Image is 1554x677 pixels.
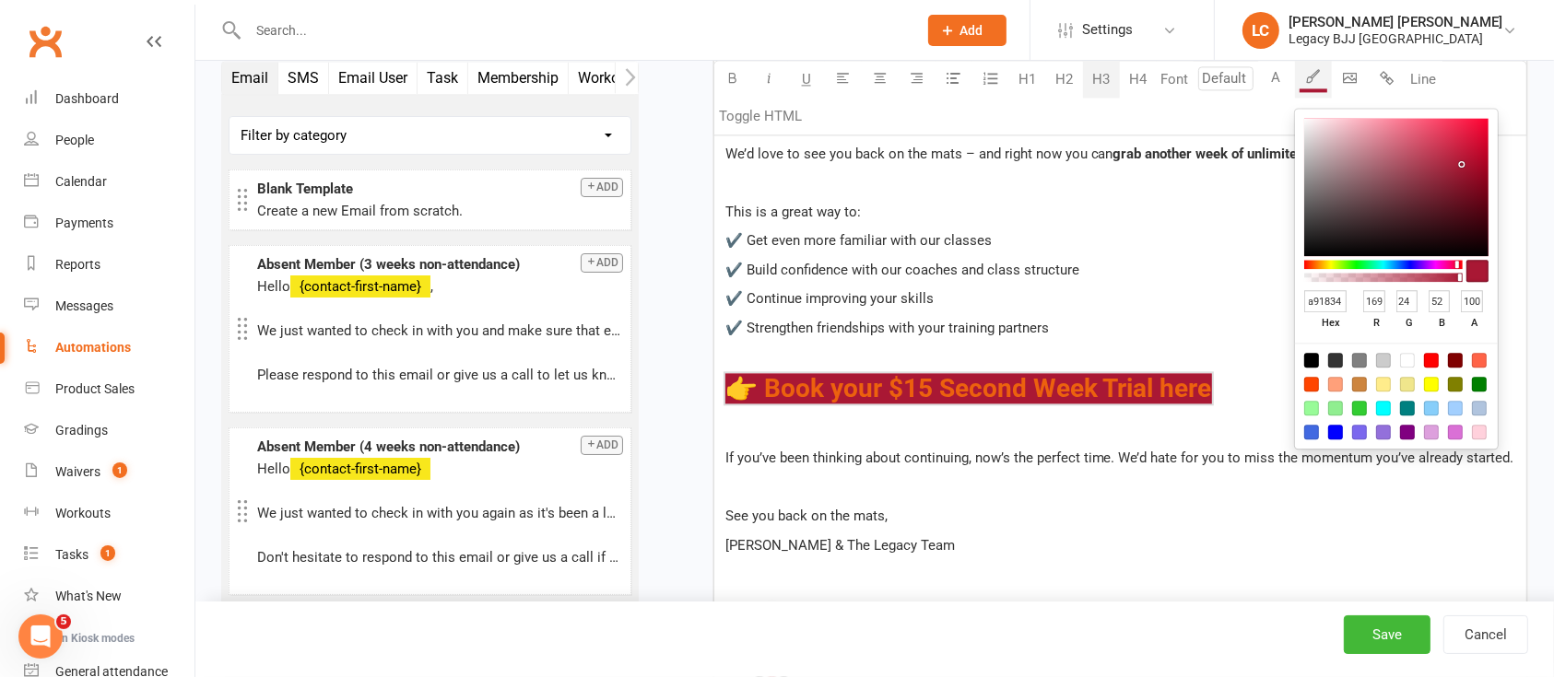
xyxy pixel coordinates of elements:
[24,451,194,493] a: Waivers 1
[1424,353,1439,368] div: #ff0000
[1352,353,1367,368] div: #808080
[257,546,623,568] p: Don't hesitate to respond to this email or give us a call if there is anything we can do to help.
[1289,30,1502,47] div: Legacy BJJ [GEOGRAPHIC_DATA]
[1352,425,1367,439] div: #7b68ee
[788,62,825,99] button: U
[1198,67,1254,91] input: Default
[52,424,90,443] span: 1
[1157,62,1194,99] button: Font
[1406,62,1442,99] button: Line
[257,200,623,222] div: Create a new Email from scratch.
[257,458,623,480] p: Hello
[1376,353,1391,368] div: #cccccc
[55,298,113,313] div: Messages
[1328,353,1343,368] div: #333333
[49,309,268,367] h2: How satisfied are you with your Clubworx customer support?
[55,174,107,189] div: Calendar
[725,320,1049,336] span: ✔️ Strengthen friendships with your training partners
[24,286,194,327] a: Messages
[1258,62,1295,99] button: A
[1400,377,1415,391] div: #f0e68c
[725,508,888,524] span: See you back on the mats,
[1461,312,1488,335] label: a
[725,232,992,249] span: ✔️ Get even more familiar with our classes
[468,62,569,94] button: Membership
[92,415,135,451] button: 2
[1009,62,1046,99] button: H1
[29,111,288,238] div: Hi there, Just checking to make sure you got the answer you were after. Did you need any further ...
[257,320,623,342] p: We just wanted to check in with you and make sure that everything is okay! We haven't seen you in...
[418,62,468,94] button: Task
[257,178,623,200] div: Blank Template
[1472,353,1487,368] div: #ff6347
[714,99,806,135] button: Toggle HTML
[1376,401,1391,415] div: #00ffff
[581,178,623,197] button: Add
[257,253,623,275] div: Absent Member (3 weeks non-attendance)
[257,436,623,458] div: Absent Member (4 weeks non-attendance)
[257,275,623,298] p: Hello ,
[24,368,194,410] a: Product Sales
[1376,425,1391,439] div: #9370db
[725,262,1079,278] span: ✔️ Build confidence with our coaches and class structure
[55,91,119,106] div: Dashboard
[55,381,135,396] div: Product Sales
[55,216,113,230] div: Payments
[725,204,861,220] span: This is a great way to:
[725,146,1113,162] span: We’d love to see you back on the mats – and right now you can
[1363,312,1390,335] label: r
[802,72,811,88] span: U
[24,78,194,120] a: Dashboard
[960,23,983,38] span: Add
[1304,312,1359,335] label: hex
[1304,377,1319,391] div: #ff4500
[1304,425,1319,439] div: #4169e1
[15,282,354,566] div: Toby says…
[1400,353,1415,368] div: #ffffff
[1472,377,1487,391] div: #008000
[22,18,68,64] a: Clubworx
[222,62,278,94] button: Email
[55,589,122,603] div: What's New
[1396,312,1423,335] label: g
[1448,353,1463,368] div: #800000
[12,7,47,42] button: go back
[725,537,955,554] span: [PERSON_NAME] & The Legacy Team
[1448,425,1463,439] div: #da70d6
[100,545,115,561] span: 1
[1424,377,1439,391] div: #ffff00
[16,497,353,529] textarea: Message…
[24,493,194,534] a: Workouts
[1242,12,1279,49] div: LC
[1429,312,1455,335] label: b
[224,415,268,451] button: 5
[15,100,354,282] div: Jessica says…
[1328,401,1343,415] div: #90ee90
[112,462,127,478] span: 1
[725,290,934,307] span: ✔️ Continue improving your skills
[1424,425,1439,439] div: #dda0dd
[725,449,1514,466] span: If you’ve been thinking about continuing, now’s the perfect time. We’d hate for you to miss the m...
[1376,377,1391,391] div: #ffec8b
[24,161,194,203] a: Calendar
[1448,377,1463,391] div: #808000
[182,424,221,443] span: 4
[49,459,268,478] div: Completely satisfied >
[1352,401,1367,415] div: #32cd32
[24,534,194,576] a: Tasks 1
[569,62,642,94] button: Workout
[139,424,178,443] span: 3
[1083,62,1120,99] button: H3
[257,502,623,524] p: We just wanted to check in with you again as it's been a long time since you have been in class. ...
[725,373,1212,403] span: 👉 Book your $15 Second Week Trial here
[242,18,904,43] input: Search...
[29,238,288,256] div: [PERSON_NAME]
[89,18,209,31] h1: [PERSON_NAME]
[1046,62,1083,99] button: H2
[1352,377,1367,391] div: #cd853f
[180,415,223,451] button: 4
[55,464,100,479] div: Waivers
[55,340,131,355] div: Automations
[1304,353,1319,368] div: #000000
[24,410,194,451] a: Gradings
